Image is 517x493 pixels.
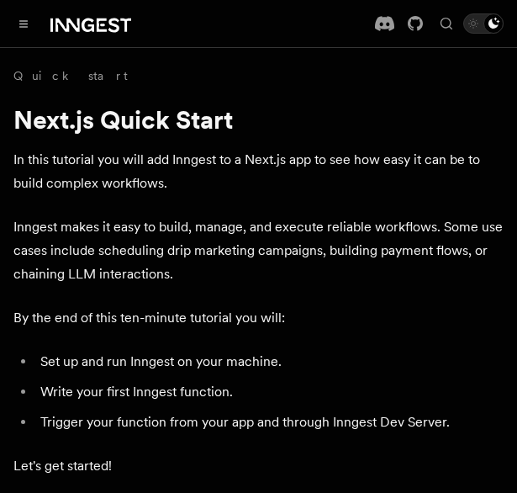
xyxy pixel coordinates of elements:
[13,148,504,195] p: In this tutorial you will add Inngest to a Next.js app to see how easy it can be to build complex...
[35,350,504,374] li: Set up and run Inngest on your machine.
[13,454,504,478] p: Let's get started!
[35,380,504,404] li: Write your first Inngest function.
[13,306,504,330] p: By the end of this ten-minute tutorial you will:
[13,67,128,84] a: Quick start
[35,411,504,434] li: Trigger your function from your app and through Inngest Dev Server.
[436,13,456,34] button: Find something...
[13,215,504,286] p: Inngest makes it easy to build, manage, and execute reliable workflows. Some use cases include sc...
[13,13,34,34] button: Toggle navigation
[13,104,504,135] h1: Next.js Quick Start
[463,13,504,34] button: Toggle dark mode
